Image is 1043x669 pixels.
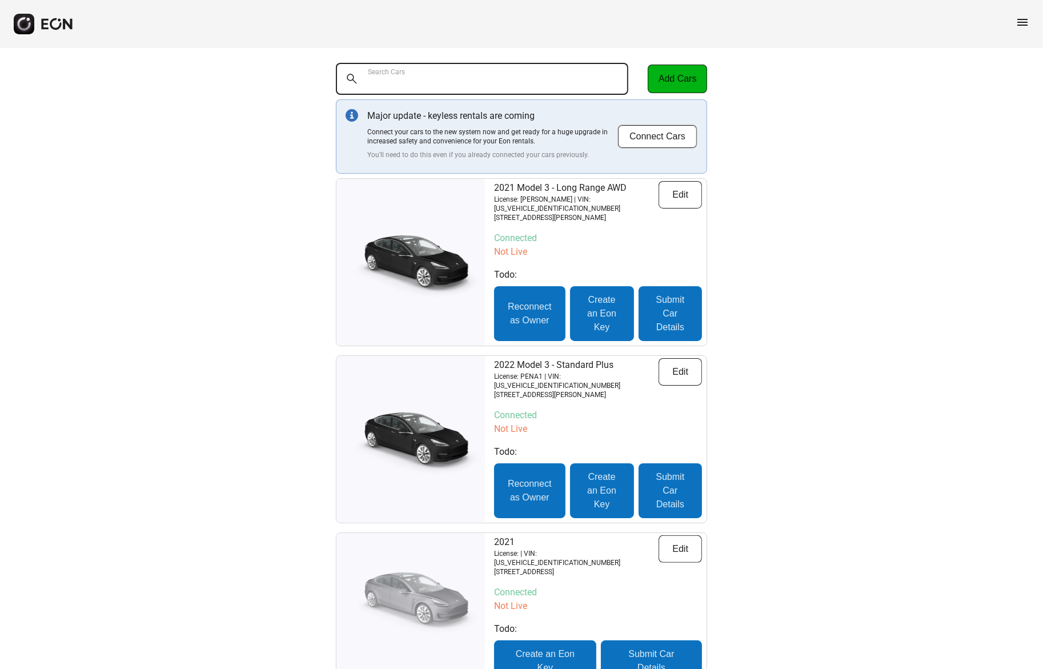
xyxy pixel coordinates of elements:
p: Todo: [494,268,702,282]
p: Connect your cars to the new system now and get ready for a huge upgrade in increased safety and ... [367,127,617,146]
p: Connected [494,586,702,599]
button: Add Cars [648,65,707,93]
img: car [336,572,485,647]
button: Submit Car Details [639,286,702,341]
p: Todo: [494,445,702,459]
label: Search Cars [368,67,405,77]
button: Connect Cars [617,125,697,149]
p: 2021 Model 3 - Long Range AWD [494,181,659,195]
button: Create an Eon Key [570,286,634,341]
p: [STREET_ADDRESS] [494,567,659,576]
button: Reconnect as Owner [494,286,565,341]
p: 2022 Model 3 - Standard Plus [494,358,659,372]
p: Not Live [494,245,702,259]
p: Connected [494,408,702,422]
button: Reconnect as Owner [494,463,565,518]
p: [STREET_ADDRESS][PERSON_NAME] [494,390,659,399]
p: Connected [494,231,702,245]
img: car [336,402,485,476]
p: 2021 [494,535,659,549]
p: Not Live [494,599,702,613]
img: info [346,109,358,122]
p: License: [PERSON_NAME] | VIN: [US_VEHICLE_IDENTIFICATION_NUMBER] [494,195,659,213]
button: Edit [659,535,702,563]
p: [STREET_ADDRESS][PERSON_NAME] [494,213,659,222]
button: Edit [659,358,702,386]
button: Submit Car Details [639,463,702,518]
p: Major update - keyless rentals are coming [367,109,617,123]
p: Not Live [494,422,702,436]
p: You'll need to do this even if you already connected your cars previously. [367,150,617,159]
p: License: PENA1 | VIN: [US_VEHICLE_IDENTIFICATION_NUMBER] [494,372,659,390]
button: Edit [659,181,702,209]
img: car [336,225,485,299]
span: menu [1016,15,1029,29]
p: Todo: [494,622,702,636]
button: Create an Eon Key [570,463,634,518]
p: License: | VIN: [US_VEHICLE_IDENTIFICATION_NUMBER] [494,549,659,567]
